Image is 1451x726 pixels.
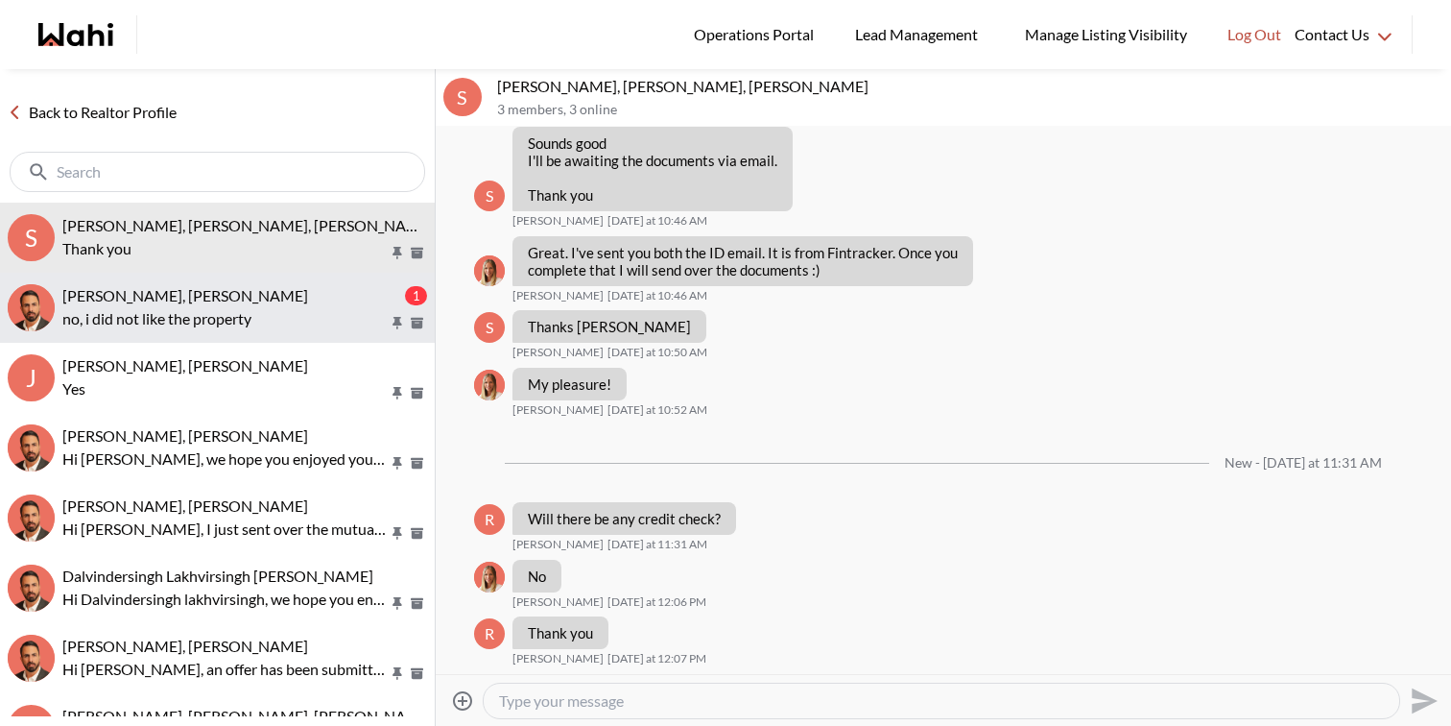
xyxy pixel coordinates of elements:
[407,315,427,331] button: Archive
[474,504,505,535] div: R
[407,665,427,682] button: Archive
[62,356,308,375] span: [PERSON_NAME], [PERSON_NAME]
[407,455,427,472] button: Archive
[8,565,55,612] div: Dalvindersingh Lakhvirsingh Jaswal, Behnam
[407,525,427,542] button: Archive
[389,385,406,401] button: Pin
[512,345,604,360] span: [PERSON_NAME]
[528,375,611,393] p: My pleasure!
[855,22,985,47] span: Lead Management
[62,216,434,234] span: [PERSON_NAME], [PERSON_NAME], [PERSON_NAME]
[499,691,1384,711] textarea: Type your message
[474,562,505,593] img: M
[528,318,691,335] p: Thanks [PERSON_NAME]
[62,637,308,655] span: [PERSON_NAME], [PERSON_NAME]
[407,245,427,261] button: Archive
[62,448,389,471] p: Hi [PERSON_NAME], we hope you enjoyed your showings! Did the properties meet your criteria? What ...
[8,424,55,472] div: Nidhi Singh, Behnam
[389,315,406,331] button: Pin
[474,181,505,211] div: S
[62,237,389,260] p: Thank you
[62,658,389,681] p: Hi [PERSON_NAME], an offer has been submitted for [STREET_ADDRESS]. If you’re still interested in...
[62,377,389,400] p: Yes
[62,426,308,445] span: [PERSON_NAME], [PERSON_NAME]
[474,618,505,649] div: R
[8,214,55,261] div: S
[528,510,721,527] p: Will there be any credit check?
[8,354,55,401] div: J
[443,78,482,116] div: S
[62,286,308,304] span: [PERSON_NAME], [PERSON_NAME]
[62,707,434,725] span: [PERSON_NAME], [PERSON_NAME], [PERSON_NAME]
[62,518,389,541] p: Hi [PERSON_NAME], I just sent over the mutual release. Please take a moment to review and sign it
[1227,22,1281,47] span: Log Out
[8,565,55,612] img: D
[389,665,406,682] button: Pin
[474,255,505,286] div: Michelle Ryckman
[8,635,55,682] div: Caroline Rouben, Behnam
[497,77,1443,96] p: [PERSON_NAME], [PERSON_NAME], [PERSON_NAME]
[607,537,707,552] time: 2025-09-11T15:31:35.394Z
[407,595,427,612] button: Archive
[8,495,55,542] img: R
[607,594,706,610] time: 2025-09-11T16:06:29.451Z
[474,312,505,343] div: S
[1019,22,1193,47] span: Manage Listing Visibility
[474,370,505,400] div: Michelle Ryckman
[512,213,604,229] span: [PERSON_NAME]
[512,402,604,418] span: [PERSON_NAME]
[389,595,406,612] button: Pin
[512,651,604,666] span: [PERSON_NAME]
[62,496,308,515] span: [PERSON_NAME], [PERSON_NAME]
[474,562,505,593] div: Michelle Ryckman
[389,245,406,261] button: Pin
[694,22,821,47] span: Operations Portal
[8,495,55,542] div: Rita Kukendran, Behnam
[607,651,706,666] time: 2025-09-11T16:07:48.274Z
[528,134,777,169] p: Sounds good I'll be awaiting the documents via email.
[1225,455,1382,472] div: New - [DATE] at 11:31 AM
[607,345,707,360] time: 2025-09-11T14:50:07.674Z
[1400,679,1443,722] button: Send
[62,307,389,330] p: no, i did not like the property
[528,568,546,585] p: No
[389,525,406,542] button: Pin
[407,385,427,401] button: Archive
[57,162,382,181] input: Search
[8,635,55,682] img: C
[512,288,604,303] span: [PERSON_NAME]
[512,594,604,610] span: [PERSON_NAME]
[474,255,505,286] img: M
[8,424,55,472] img: N
[405,286,427,305] div: 1
[389,455,406,472] button: Pin
[528,244,958,278] p: Great. I've sent you both the ID email. It is from Fintracker. Once you complete that I will send...
[607,213,707,229] time: 2025-09-11T14:46:07.762Z
[528,624,593,641] p: Thank you
[497,102,1443,118] p: 3 members , 3 online
[607,288,707,303] time: 2025-09-11T14:46:53.656Z
[8,284,55,331] img: k
[62,588,389,611] p: Hi Dalvindersingh lakhvirsingh, we hope you enjoyed your showings! Did the properties meet your c...
[62,567,373,585] span: Dalvindersingh Lakhvirsingh [PERSON_NAME]
[38,23,113,46] a: Wahi homepage
[474,370,505,400] img: M
[528,186,777,204] p: Thank you
[607,402,707,418] time: 2025-09-11T14:52:17.742Z
[512,537,604,552] span: [PERSON_NAME]
[8,284,55,331] div: khalid Alvi, Behnam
